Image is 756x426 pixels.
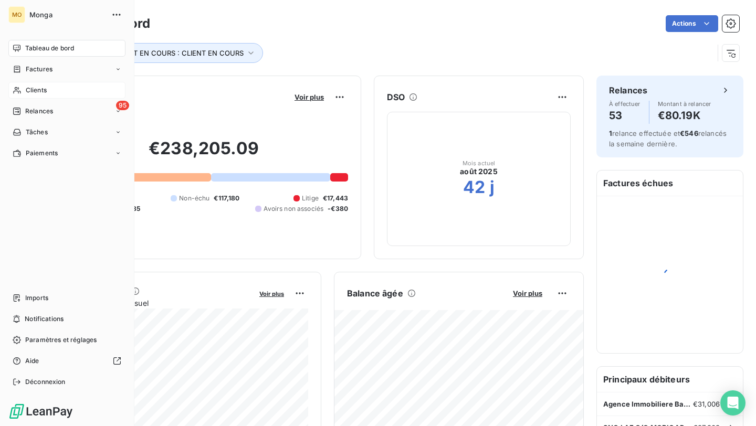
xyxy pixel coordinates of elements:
[25,293,48,303] span: Imports
[720,390,745,416] div: Open Intercom Messenger
[8,61,125,78] a: Factures
[302,194,319,203] span: Litige
[25,314,64,324] span: Notifications
[179,194,209,203] span: Non-échu
[8,290,125,306] a: Imports
[113,49,244,57] span: CLIENT EN COURS : CLIENT EN COURS
[387,91,405,103] h6: DSO
[490,177,495,198] h2: j
[8,332,125,348] a: Paramètres et réglages
[59,138,348,169] h2: €238,205.09
[8,82,125,99] a: Clients
[8,40,125,57] a: Tableau de bord
[25,356,39,366] span: Aide
[463,177,485,198] h2: 42
[26,65,52,74] span: Factures
[658,107,711,124] h4: €80.19K
[658,101,711,107] span: Montant à relancer
[26,86,47,95] span: Clients
[513,289,542,297] span: Voir plus
[693,400,720,408] span: €31,006
[609,129,727,148] span: relance effectuée et relancés la semaine dernière.
[25,44,74,53] span: Tableau de bord
[256,289,287,298] button: Voir plus
[510,289,545,298] button: Voir plus
[347,287,403,300] h6: Balance âgée
[463,160,496,166] span: Mois actuel
[8,145,125,162] a: Paiements
[25,377,66,387] span: Déconnexion
[116,101,129,110] span: 95
[8,403,73,420] img: Logo LeanPay
[259,290,284,297] span: Voir plus
[29,10,105,19] span: Monga
[666,15,718,32] button: Actions
[603,400,693,408] span: Agence Immobiliere Baumann
[8,353,125,369] a: Aide
[609,101,640,107] span: À effectuer
[323,194,348,203] span: €17,443
[25,106,53,116] span: Relances
[609,129,612,137] span: 1
[264,204,323,214] span: Avoirs non associés
[8,6,25,23] div: MO
[26,127,48,137] span: Tâches
[328,204,348,214] span: -€380
[98,43,263,63] button: CLIENT EN COURS : CLIENT EN COURS
[460,166,497,177] span: août 2025
[25,335,97,345] span: Paramètres et réglages
[295,93,324,101] span: Voir plus
[680,129,698,137] span: €546
[597,171,743,196] h6: Factures échues
[291,92,327,102] button: Voir plus
[609,84,647,97] h6: Relances
[59,297,252,308] span: Chiffre d'affaires mensuel
[8,124,125,141] a: Tâches
[609,107,640,124] h4: 53
[597,367,743,392] h6: Principaux débiteurs
[26,148,58,158] span: Paiements
[8,103,125,120] a: 95Relances
[214,194,239,203] span: €117,180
